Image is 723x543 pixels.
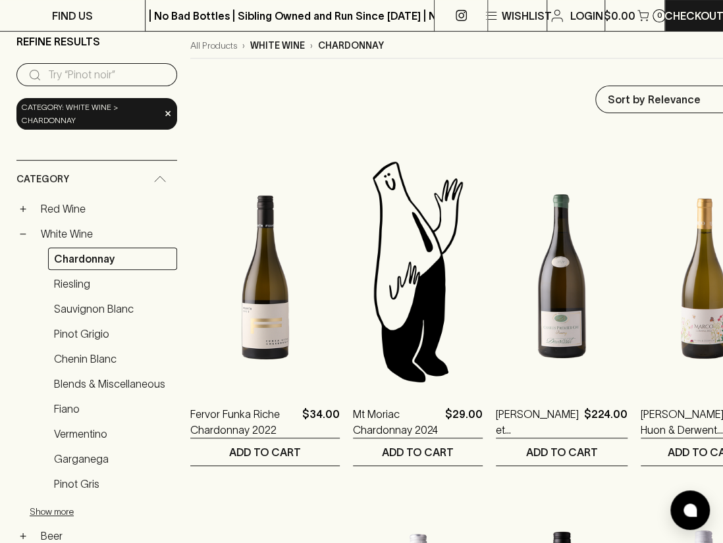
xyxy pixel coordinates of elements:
[310,39,313,53] p: ›
[48,323,177,345] a: Pinot Grigio
[16,529,30,542] button: +
[48,247,177,270] a: Chardonnay
[250,39,305,53] p: white wine
[242,39,245,53] p: ›
[353,406,440,438] a: Mt Moriac Chardonnay 2024
[16,171,69,188] span: Category
[496,156,628,386] img: Agnes et Didier Dauvissat Beauroy 1er Chablis Magnum 2021
[48,473,177,495] a: Pinot Gris
[48,373,177,395] a: Blends & Miscellaneous
[35,222,177,245] a: White Wine
[30,498,202,525] button: Show more
[656,12,662,19] p: 0
[164,107,172,120] span: ×
[48,398,177,420] a: Fiano
[48,297,177,320] a: Sauvignon Blanc
[502,8,552,24] p: Wishlist
[603,8,635,24] p: $0.00
[48,423,177,445] a: Vermentino
[584,406,628,438] p: $224.00
[302,406,340,438] p: $34.00
[496,438,628,465] button: ADD TO CART
[190,39,237,53] a: All Products
[229,444,301,460] p: ADD TO CART
[190,156,340,386] img: Fervor Funka Riche Chardonnay 2022
[48,348,177,370] a: Chenin Blanc
[608,91,701,107] p: Sort by Relevance
[570,8,603,24] p: Login
[16,161,177,198] div: Category
[190,438,340,465] button: ADD TO CART
[683,504,697,517] img: bubble-icon
[353,438,483,465] button: ADD TO CART
[22,101,160,127] span: Category: white wine > chardonnay
[190,406,297,438] a: Fervor Funka Riche Chardonnay 2022
[48,448,177,470] a: Garganega
[382,444,454,460] p: ADD TO CART
[35,197,177,220] a: Red Wine
[48,65,167,86] input: Try “Pinot noir”
[52,8,93,24] p: FIND US
[526,444,598,460] p: ADD TO CART
[353,156,483,386] img: Blackhearts & Sparrows Man
[16,34,100,49] p: Refine Results
[318,39,384,53] p: chardonnay
[496,406,579,438] a: [PERSON_NAME] et [PERSON_NAME] Beauroy 1er Chablis Magnum 2021
[16,202,30,215] button: +
[48,272,177,295] a: Riesling
[16,227,30,240] button: −
[445,406,483,438] p: $29.00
